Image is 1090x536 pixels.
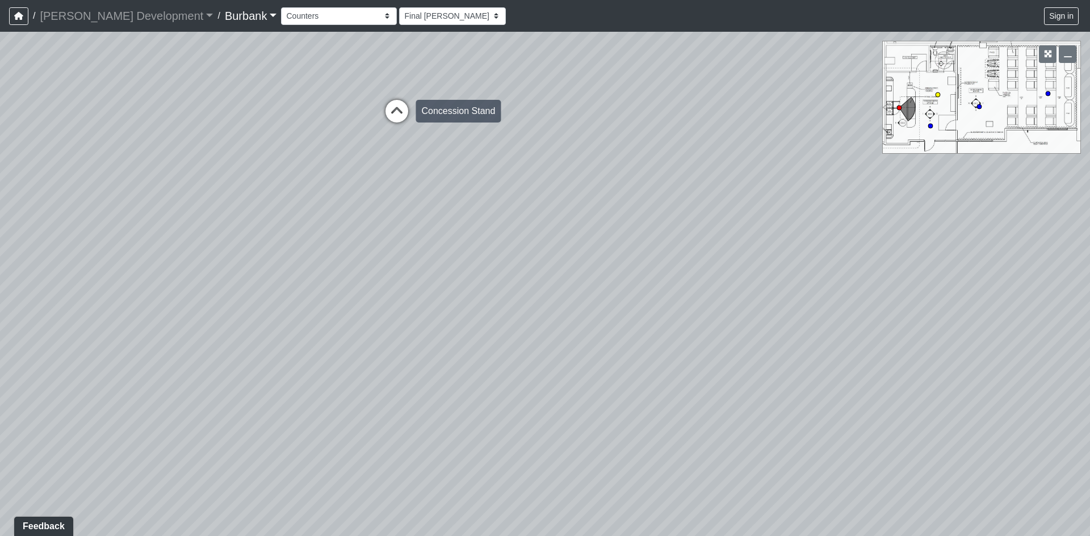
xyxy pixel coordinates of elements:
button: Sign in [1044,7,1079,25]
span: / [213,5,224,27]
a: [PERSON_NAME] Development [40,5,213,27]
iframe: Ybug feedback widget [9,513,76,536]
span: / [28,5,40,27]
a: Burbank [225,5,277,27]
div: Concession Stand [416,100,501,123]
